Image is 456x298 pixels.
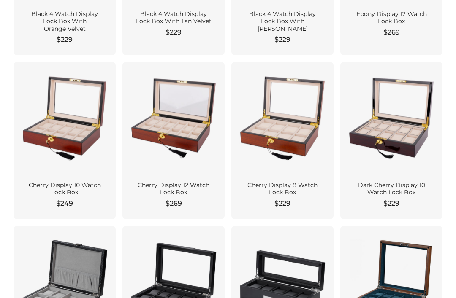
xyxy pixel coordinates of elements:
[242,182,323,196] div: Cherry Display 8 Watch Lock Box
[274,35,290,45] span: $229
[231,62,334,219] a: Cherry Display 8 Watch Lock Box $229
[24,11,106,33] div: Black 4 Watch Display Lock Box With Orange Velvet
[340,62,442,219] a: Dark Cherry Display 10 Watch Lock Box $229
[133,182,214,196] div: Cherry Display 12 Watch Lock Box
[122,62,225,219] a: Cherry Display 12 Watch Lock Box $269
[350,182,432,196] div: Dark Cherry Display 10 Watch Lock Box
[57,35,73,45] span: $229
[383,199,399,209] span: $229
[350,11,432,25] div: Ebony Display 12 Watch Lock Box
[166,27,182,38] span: $229
[133,11,214,25] div: Black 4 Watch Display Lock Box With Tan Velvet
[166,199,182,209] span: $269
[242,11,323,33] div: Black 4 Watch Display Lock Box With [PERSON_NAME]
[24,182,106,196] div: Cherry Display 10 Watch Lock Box
[274,199,290,209] span: $229
[56,199,73,209] span: $249
[14,62,116,219] a: Cherry Display 10 Watch Lock Box $249
[383,27,400,38] span: $269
